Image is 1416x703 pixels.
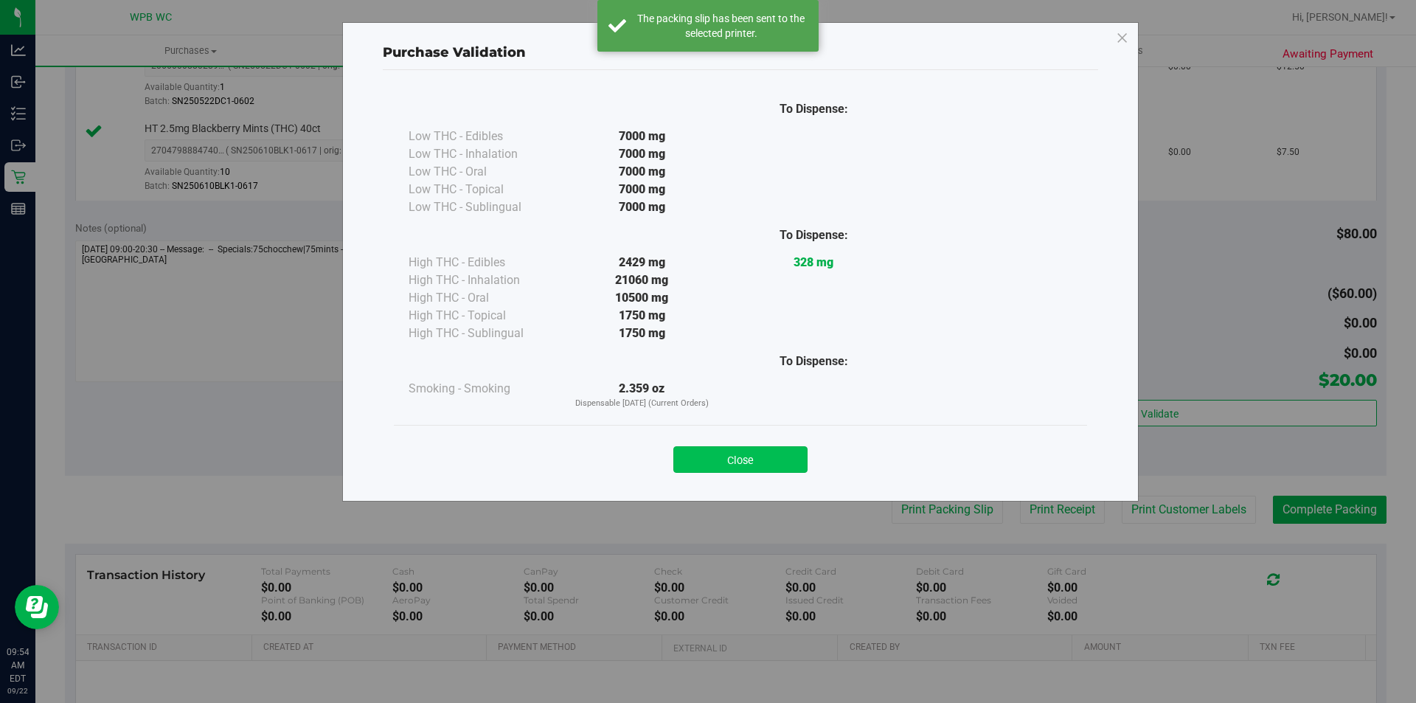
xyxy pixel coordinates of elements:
[556,307,728,325] div: 1750 mg
[409,289,556,307] div: High THC - Oral
[556,128,728,145] div: 7000 mg
[409,325,556,342] div: High THC - Sublingual
[409,198,556,216] div: Low THC - Sublingual
[556,380,728,410] div: 2.359 oz
[728,226,900,244] div: To Dispense:
[409,145,556,163] div: Low THC - Inhalation
[556,398,728,410] p: Dispensable [DATE] (Current Orders)
[556,145,728,163] div: 7000 mg
[409,380,556,398] div: Smoking - Smoking
[556,271,728,289] div: 21060 mg
[409,271,556,289] div: High THC - Inhalation
[673,446,808,473] button: Close
[794,255,833,269] strong: 328 mg
[409,181,556,198] div: Low THC - Topical
[383,44,526,60] span: Purchase Validation
[409,254,556,271] div: High THC - Edibles
[556,254,728,271] div: 2429 mg
[556,325,728,342] div: 1750 mg
[728,100,900,118] div: To Dispense:
[409,128,556,145] div: Low THC - Edibles
[634,11,808,41] div: The packing slip has been sent to the selected printer.
[409,163,556,181] div: Low THC - Oral
[556,289,728,307] div: 10500 mg
[556,163,728,181] div: 7000 mg
[409,307,556,325] div: High THC - Topical
[556,181,728,198] div: 7000 mg
[556,198,728,216] div: 7000 mg
[15,585,59,629] iframe: Resource center
[728,353,900,370] div: To Dispense:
